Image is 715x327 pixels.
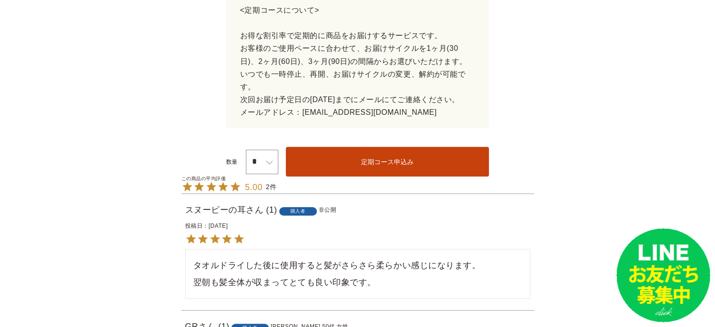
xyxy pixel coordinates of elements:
[245,183,262,191] div: レビュー平均評価 5.00
[209,223,228,229] time: [DATE]
[266,205,277,215] span: 1
[279,207,317,215] span: 購入者
[286,147,489,176] button: 定期コース申込み
[616,228,710,322] img: small_line.png
[266,180,534,193] div: レビュー件数 2
[185,249,530,299] div: タオルドライした後に使用すると髪がさらさら柔らかい感じになります。 翌朝も髪全体が収まってとても良い印象です。
[185,220,209,231] dt: 投稿日
[361,158,414,166] span: 定期コース申込み
[185,205,277,215] a: スヌーピーの耳 1
[319,207,337,213] span: 非公開
[185,205,264,215] span: スヌーピーの耳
